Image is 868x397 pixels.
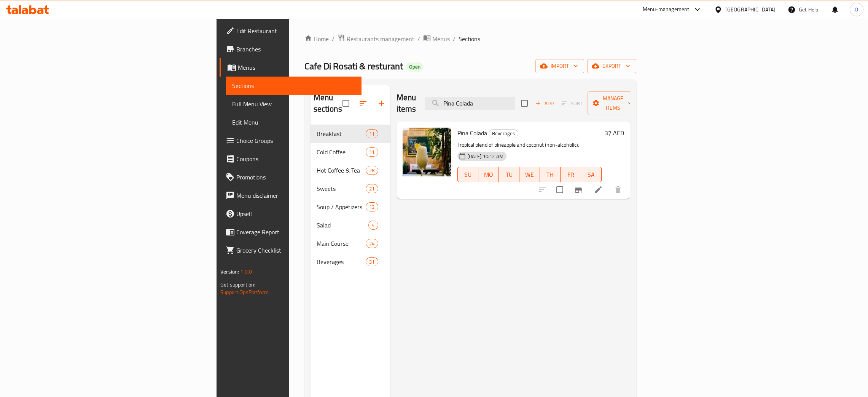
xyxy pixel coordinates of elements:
[594,94,632,113] span: Manage items
[220,280,255,290] span: Get support on:
[366,240,377,247] span: 24
[220,22,362,40] a: Edit Restaurant
[502,169,516,180] span: TU
[397,92,416,115] h2: Menu items
[317,239,366,248] div: Main Course
[220,131,362,150] a: Choice Groups
[587,59,636,73] button: export
[311,122,390,274] nav: Menu sections
[311,198,390,216] div: Soup / Appetizers13
[581,167,602,182] button: SA
[459,34,480,43] span: Sections
[464,153,506,160] span: [DATE] 10:12 AM
[423,34,450,44] a: Menus
[593,61,630,71] span: export
[584,169,599,180] span: SA
[532,98,557,109] span: Add item
[406,62,424,72] div: Open
[643,5,690,14] div: Menu-management
[236,173,355,182] span: Promotions
[366,258,377,266] span: 31
[317,221,369,230] span: Salad
[534,99,555,108] span: Add
[236,191,355,200] span: Menu disclaimer
[457,127,487,139] span: Pina Colada
[540,167,561,182] button: TH
[317,166,366,175] span: Hot Coffee & Tea
[478,167,499,182] button: MO
[366,257,378,266] div: items
[220,223,362,241] a: Coverage Report
[609,181,627,199] button: delete
[366,185,377,192] span: 21
[403,128,451,176] img: Pina Colada
[220,186,362,205] a: Menu disclaimer
[366,184,378,193] div: items
[406,64,424,70] span: Open
[372,94,390,112] button: Add section
[432,34,450,43] span: Menus
[226,95,362,113] a: Full Menu View
[240,267,252,277] span: 1.0.0
[557,98,588,109] span: Select section first
[232,81,355,90] span: Sections
[366,167,377,174] span: 28
[236,209,355,218] span: Upsell
[236,45,355,54] span: Branches
[368,221,378,230] div: items
[220,287,269,297] a: Support.OpsPlatform
[543,169,557,180] span: TH
[232,99,355,109] span: Full Menu View
[457,167,478,182] button: SU
[366,203,377,211] span: 13
[226,77,362,95] a: Sections
[569,181,588,199] button: Branch-specific-item
[499,167,519,182] button: TU
[317,129,366,138] span: Breakfast
[481,169,496,180] span: MO
[226,113,362,131] a: Edit Menu
[317,147,366,157] div: Cold Coffee
[220,40,362,58] a: Branches
[220,168,362,186] a: Promotions
[311,216,390,234] div: Salad4
[461,169,475,180] span: SU
[457,140,602,150] p: Tropical blend of pineapple and coconut (non-alcoholic).
[535,59,584,73] button: import
[366,202,378,211] div: items
[354,94,372,112] span: Sort sections
[564,169,578,180] span: FR
[317,202,366,211] span: Soup / Appetizers
[236,227,355,237] span: Coverage Report
[425,97,515,110] input: search
[542,61,578,71] span: import
[417,34,420,43] li: /
[725,5,776,14] div: [GEOGRAPHIC_DATA]
[311,253,390,271] div: Beverages31
[236,136,355,145] span: Choice Groups
[220,267,239,277] span: Version:
[311,179,390,198] div: Sweets21
[489,129,518,138] div: Beverages
[338,95,354,111] span: Select all sections
[552,182,568,198] span: Select to update
[317,184,366,193] span: Sweets
[311,161,390,179] div: Hot Coffee & Tea28
[516,95,532,111] span: Select section
[366,129,378,138] div: items
[311,125,390,143] div: Breakfast11
[236,26,355,35] span: Edit Restaurant
[366,147,378,157] div: items
[304,58,403,75] span: Cafe Di Rosati & resturant
[855,5,858,14] span: O
[605,128,624,138] h6: 37 AED
[338,34,414,44] a: Restaurants management
[304,34,636,44] nav: breadcrumb
[317,257,366,266] span: Beverages
[311,234,390,253] div: Main Course24
[594,185,603,194] a: Edit menu item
